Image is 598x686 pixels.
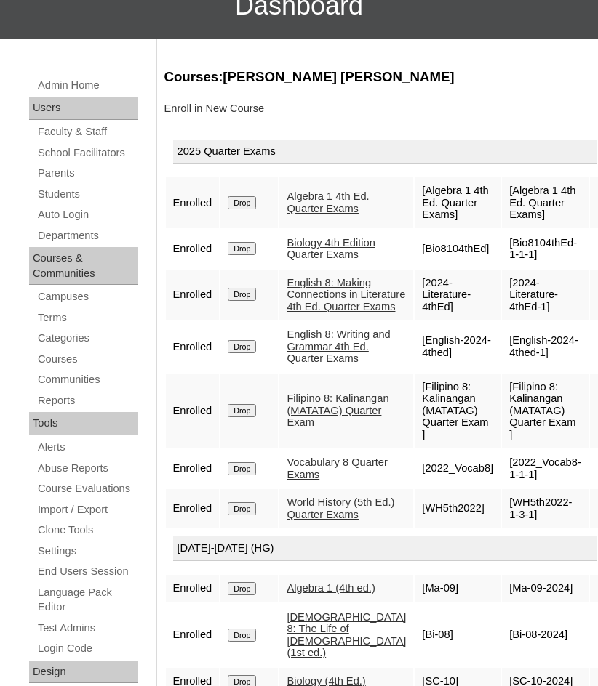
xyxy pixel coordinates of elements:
[287,237,375,261] a: Biology 4th Edition Quarter Exams
[29,97,138,120] div: Users
[164,102,265,114] a: Enroll in New Course
[166,489,220,528] td: Enrolled
[415,321,501,372] td: [English-2024-4thed]
[228,242,256,255] input: Drop
[228,340,256,353] input: Drop
[502,270,589,320] td: [2024-Literature-4thEd-1]
[415,489,501,528] td: [WH5th2022]
[164,68,584,86] h3: Courses:[PERSON_NAME] [PERSON_NAME]
[502,177,589,228] td: [Algebra 1 4th Ed. Quarter Exams]
[228,502,256,515] input: Drop
[415,270,501,320] td: [2024-Literature-4thEd]
[415,177,501,228] td: [Algebra 1 4th Ed. Quarter Exams]
[502,604,589,666] td: [Bi-08-2024]
[287,496,394,520] a: World History (5th Ed.) Quarter Exams
[36,309,138,327] a: Terms
[36,288,138,306] a: Campuses
[36,562,138,581] a: End Users Session
[287,582,375,594] a: Algebra 1 (4th ed.)
[29,661,138,684] div: Design
[502,321,589,372] td: [English-2024-4thed-1]
[36,438,138,456] a: Alerts
[173,140,597,164] div: 2025 Quarter Exams
[36,584,138,616] a: Language Pack Editor
[36,329,138,347] a: Categories
[502,575,589,602] td: [Ma-09-2024]
[228,404,256,417] input: Drop
[228,629,256,642] input: Drop
[36,459,138,477] a: Abuse Reports
[166,449,220,488] td: Enrolled
[36,371,138,389] a: Communities
[502,374,589,448] td: [Filipino 8: Kalinangan (MATATAG) Quarter Exam ]
[502,489,589,528] td: [WH5th2022-1-3-1]
[287,328,390,364] a: English 8: Writing and Grammar 4th Ed. Quarter Exams
[36,123,138,141] a: Faculty & Staff
[36,164,138,182] a: Parents
[36,392,138,410] a: Reports
[29,247,138,285] div: Courses & Communities
[36,480,138,498] a: Course Evaluations
[36,350,138,368] a: Courses
[166,177,220,228] td: Enrolled
[173,536,597,561] div: [DATE]-[DATE] (HG)
[415,575,501,602] td: [Ma-09]
[166,374,220,448] td: Enrolled
[415,604,501,666] td: [Bi-08]
[287,611,406,659] a: [DEMOGRAPHIC_DATA] 8: The Life of [DEMOGRAPHIC_DATA] (1st ed.)
[29,412,138,435] div: Tools
[287,456,388,480] a: Vocabulary 8 Quarter Exams
[228,582,256,595] input: Drop
[36,227,138,245] a: Departments
[36,521,138,539] a: Clone Tools
[166,230,220,268] td: Enrolled
[36,619,138,637] a: Test Admins
[502,449,589,488] td: [2022_Vocab8-1-1-1]
[36,639,138,658] a: Login Code
[415,230,501,268] td: [Bio8104thEd]
[36,501,138,519] a: Import / Export
[228,288,256,301] input: Drop
[287,392,388,428] a: Filipino 8: Kalinangan (MATATAG) Quarter Exam
[36,206,138,224] a: Auto Login
[415,374,501,448] td: [Filipino 8: Kalinangan (MATATAG) Quarter Exam ]
[287,277,405,312] a: English 8: Making Connections in Literature 4th Ed. Quarter Exams
[36,542,138,560] a: Settings
[36,76,138,94] a: Admin Home
[415,449,501,488] td: [2022_Vocab8]
[166,604,220,666] td: Enrolled
[36,144,138,162] a: School Facilitators
[228,196,256,209] input: Drop
[36,185,138,203] a: Students
[166,321,220,372] td: Enrolled
[502,230,589,268] td: [Bio8104thEd-1-1-1]
[166,270,220,320] td: Enrolled
[166,575,220,602] td: Enrolled
[287,190,369,214] a: Algebra 1 4th Ed. Quarter Exams
[228,462,256,475] input: Drop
